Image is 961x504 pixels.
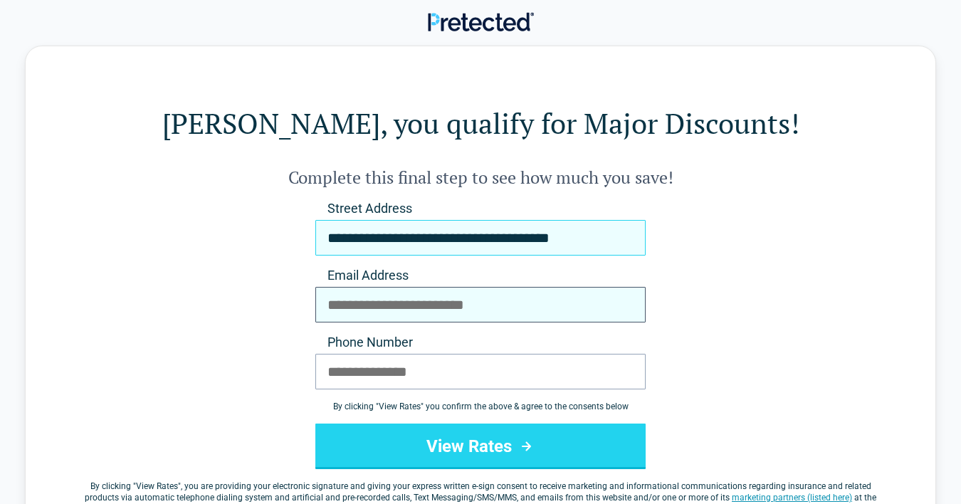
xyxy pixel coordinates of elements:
a: marketing partners (listed here) [732,493,852,503]
button: View Rates [315,424,646,469]
div: By clicking " View Rates " you confirm the above & agree to the consents below [315,401,646,412]
label: Street Address [315,200,646,217]
h1: [PERSON_NAME], you qualify for Major Discounts! [83,103,878,143]
label: Email Address [315,267,646,284]
span: View Rates [136,481,178,491]
label: Phone Number [315,334,646,351]
h2: Complete this final step to see how much you save! [83,166,878,189]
